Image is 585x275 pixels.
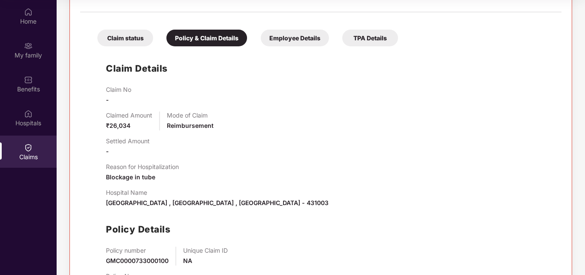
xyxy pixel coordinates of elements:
[106,173,155,181] span: Blockage in tube
[24,109,33,118] img: svg+xml;base64,PHN2ZyBpZD0iSG9zcGl0YWxzIiB4bWxucz0iaHR0cDovL3d3dy53My5vcmcvMjAwMC9zdmciIHdpZHRoPS...
[106,122,130,129] span: ₹26,034
[106,137,150,145] p: Settled Amount
[106,257,169,264] span: GMC0000733000100
[106,199,329,206] span: [GEOGRAPHIC_DATA] , [GEOGRAPHIC_DATA] , [GEOGRAPHIC_DATA] - 431003
[24,143,33,152] img: svg+xml;base64,PHN2ZyBpZD0iQ2xhaW0iIHhtbG5zPSJodHRwOi8vd3d3LnczLm9yZy8yMDAwL3N2ZyIgd2lkdGg9IjIwIi...
[106,247,169,254] p: Policy number
[106,189,329,196] p: Hospital Name
[106,61,168,76] h1: Claim Details
[167,122,214,129] span: Reimbursement
[167,112,214,119] p: Mode of Claim
[183,247,228,254] p: Unique Claim ID
[24,8,33,16] img: svg+xml;base64,PHN2ZyBpZD0iSG9tZSIgeG1sbnM9Imh0dHA6Ly93d3cudzMub3JnLzIwMDAvc3ZnIiB3aWR0aD0iMjAiIG...
[106,148,109,155] span: -
[24,76,33,84] img: svg+xml;base64,PHN2ZyBpZD0iQmVuZWZpdHMiIHhtbG5zPSJodHRwOi8vd3d3LnczLm9yZy8yMDAwL3N2ZyIgd2lkdGg9Ij...
[166,30,247,46] div: Policy & Claim Details
[106,86,131,93] p: Claim No
[106,163,179,170] p: Reason for Hospitalization
[261,30,329,46] div: Employee Details
[24,42,33,50] img: svg+xml;base64,PHN2ZyB3aWR0aD0iMjAiIGhlaWdodD0iMjAiIHZpZXdCb3g9IjAgMCAyMCAyMCIgZmlsbD0ibm9uZSIgeG...
[106,112,152,119] p: Claimed Amount
[183,257,192,264] span: NA
[97,30,153,46] div: Claim status
[106,96,109,103] span: -
[106,222,170,236] h1: Policy Details
[342,30,398,46] div: TPA Details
